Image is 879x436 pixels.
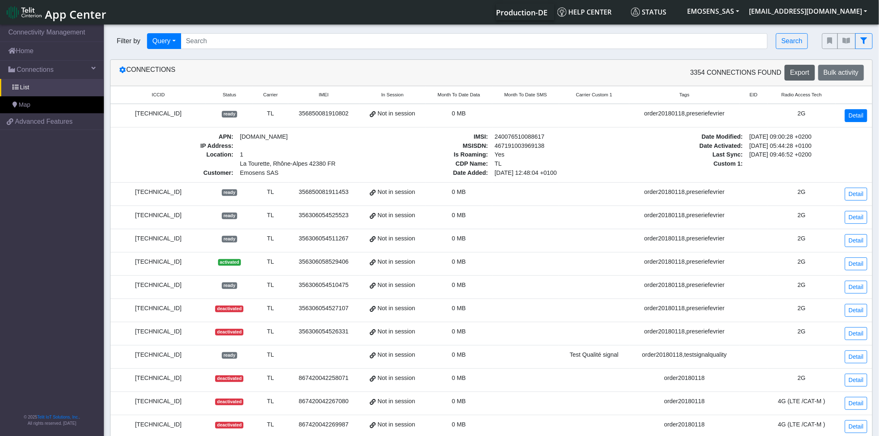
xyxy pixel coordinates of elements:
span: IMSI : [370,132,491,142]
span: deactivated [215,399,243,405]
span: Not in session [378,211,415,220]
div: TL [258,234,283,243]
div: order20180118 [634,397,735,406]
span: ICCID [152,91,165,98]
span: Tags [680,91,690,98]
div: [TECHNICAL_ID] [115,188,201,197]
div: 867420042267080 [293,397,355,406]
img: status.svg [631,7,640,17]
div: order20180118,preseriefevrier [634,281,735,290]
div: TL [258,109,283,118]
button: Search [776,33,808,49]
div: 356850081911453 [293,188,355,197]
span: Bulk activity [824,69,859,76]
span: Map [19,100,30,110]
span: ready [222,111,237,118]
a: Detail [845,211,867,224]
div: [TECHNICAL_ID] [115,350,201,360]
span: Date Added : [370,169,491,178]
span: 4G (LTE /CAT-M ) [778,421,825,428]
a: Detail [845,188,867,201]
span: Help center [557,7,612,17]
a: Detail [845,257,867,270]
span: Advanced Features [15,117,73,127]
div: [TECHNICAL_ID] [115,257,201,267]
button: Query [147,33,181,49]
span: APN : [115,132,237,142]
div: order20180118,preseriefevrier [634,211,735,220]
div: TL [258,257,283,267]
span: Status [223,91,236,98]
div: TL [258,397,283,406]
span: Location : [115,150,237,168]
span: ready [222,236,237,242]
span: Customer : [115,169,237,178]
span: Is Roaming : [370,150,491,159]
span: Not in session [378,304,415,313]
span: [DATE] 05:44:28 +0100 [746,142,867,151]
span: 0 MB [452,398,466,404]
span: Not in session [378,109,415,118]
span: Connections [17,65,54,75]
div: TL [258,327,283,336]
div: 867420042269987 [293,420,355,429]
span: 0 MB [452,305,466,311]
a: Status [628,4,683,20]
span: Not in session [378,327,415,336]
span: 0 MB [452,351,466,358]
span: 240076510088617 [491,132,613,142]
div: order20180118 [634,420,735,429]
span: CDP Name : [370,159,491,169]
span: 2G [798,375,805,381]
a: Detail [845,304,867,317]
span: ready [222,213,237,219]
a: Detail [845,397,867,410]
span: 2G [798,258,805,265]
div: 356306054526331 [293,327,355,336]
div: order20180118,preseriefevrier [634,234,735,243]
div: [TECHNICAL_ID] [115,397,201,406]
div: 356306054527107 [293,304,355,313]
span: 2G [798,235,805,242]
span: Carrier Custom 1 [576,91,613,98]
div: order20180118,preseriefevrier [634,109,735,118]
span: 0 MB [452,110,466,117]
a: Your current platform instance [496,4,548,20]
div: 356306054525523 [293,211,355,220]
span: Status [631,7,667,17]
span: 0 MB [452,375,466,381]
div: [TECHNICAL_ID] [115,109,201,118]
span: 0 MB [452,421,466,428]
span: 0 MB [452,212,466,218]
div: TL [258,304,283,313]
div: TL [258,211,283,220]
span: Yes [495,151,504,158]
span: EID [750,91,758,98]
span: deactivated [215,422,243,429]
a: Detail [845,327,867,340]
a: Detail [845,109,867,122]
a: Help center [554,4,628,20]
div: Test Qualité signal [564,350,624,360]
span: Not in session [378,257,415,267]
span: Date Activated : [625,142,746,151]
span: 2G [798,328,805,335]
span: MSISDN : [370,142,491,151]
a: Detail [845,281,867,294]
div: 356306058529406 [293,257,355,267]
span: ready [222,189,237,196]
div: Connections [113,65,491,81]
span: Custom 1 : [625,159,746,169]
span: [DATE] 09:00:28 +0200 [746,132,867,142]
span: IMEI [319,91,329,98]
div: TL [258,420,283,429]
span: Last Sync : [625,150,746,159]
div: 356306054510475 [293,281,355,290]
input: Search... [181,33,768,49]
span: 0 MB [452,189,466,195]
a: Detail [845,350,867,363]
span: Not in session [378,397,415,406]
span: TL [491,159,613,169]
span: List [20,83,29,92]
span: App Center [45,7,106,22]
